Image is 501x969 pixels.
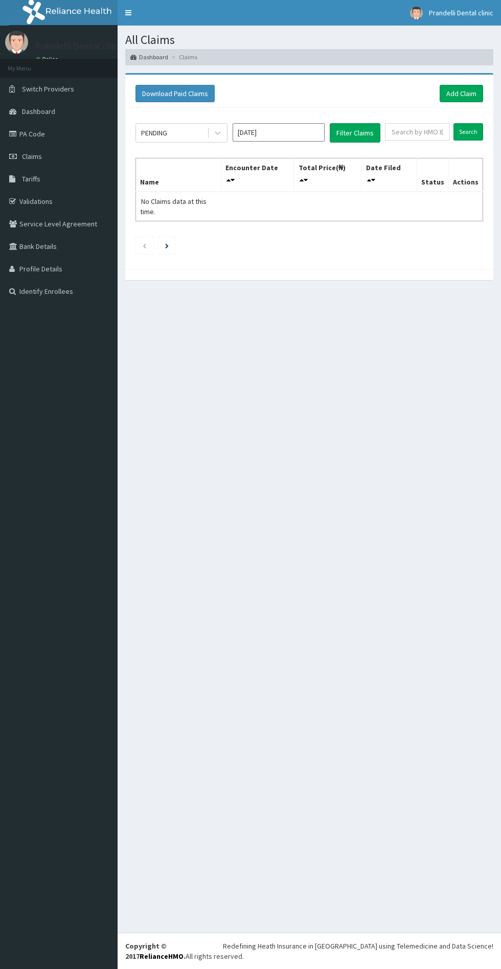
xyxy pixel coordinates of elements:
h1: All Claims [125,33,493,47]
a: Next page [165,241,169,250]
span: Tariffs [22,174,40,183]
a: Online [36,56,60,63]
th: Encounter Date [221,158,294,192]
img: User Image [410,7,423,19]
span: No Claims data at this time. [140,197,207,216]
input: Search [453,123,483,141]
p: Prandelli Dental clinic [36,41,123,51]
button: Filter Claims [330,123,380,143]
button: Download Paid Claims [135,85,215,102]
a: Previous page [142,241,147,250]
a: RelianceHMO [140,952,184,961]
span: Switch Providers [22,84,74,94]
th: Actions [448,158,483,192]
th: Total Price(₦) [294,158,361,192]
span: Dashboard [22,107,55,116]
footer: All rights reserved. [118,933,501,969]
strong: Copyright © 2017 . [125,941,186,961]
a: Dashboard [130,53,168,61]
th: Date Filed [361,158,417,192]
div: Redefining Heath Insurance in [GEOGRAPHIC_DATA] using Telemedicine and Data Science! [223,941,493,951]
th: Status [417,158,448,192]
img: User Image [5,31,28,54]
div: PENDING [141,128,167,138]
span: Prandelli Dental clinic [429,8,493,17]
li: Claims [169,53,197,61]
a: Add Claim [440,85,483,102]
input: Select Month and Year [233,123,325,142]
input: Search by HMO ID [385,123,450,141]
span: Claims [22,152,42,161]
th: Name [136,158,221,192]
